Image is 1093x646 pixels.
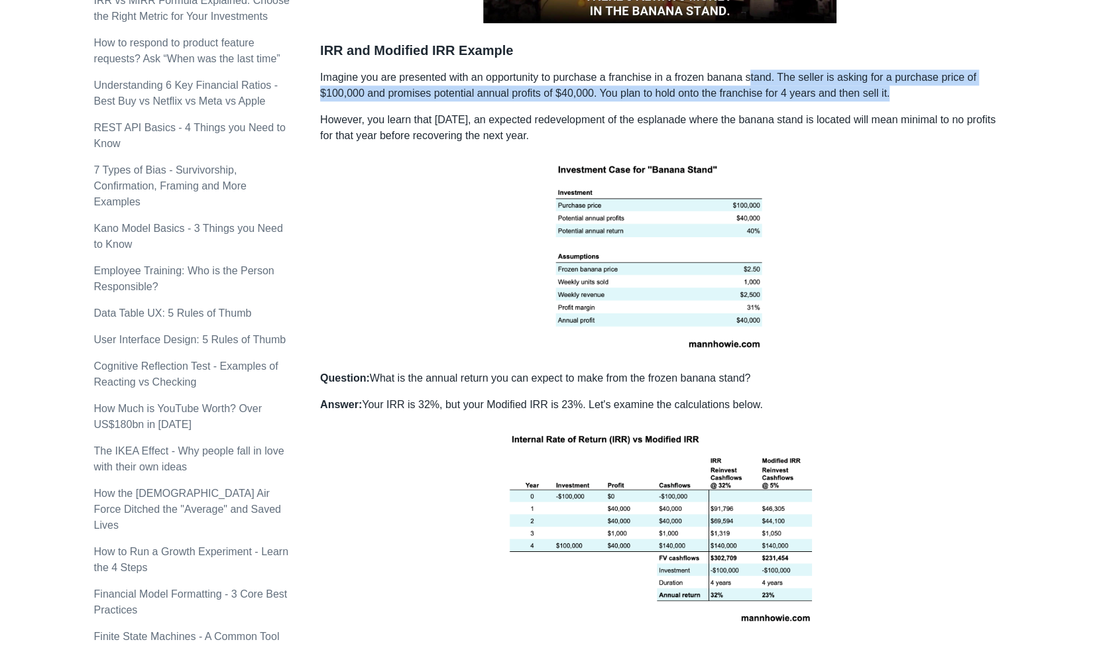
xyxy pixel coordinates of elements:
p: Imagine you are presented with an opportunity to purchase a franchise in a frozen banana stand. T... [320,70,999,101]
p: However, you learn that [DATE], an expected redevelopment of the esplanade where the banana stand... [320,112,999,144]
h3: IRR and Modified IRR Example [320,42,999,59]
p: Your IRR is 32%, but your Modified IRR is 23%. Let's examine the calculations below. [320,397,999,413]
a: The IKEA Effect - Why people fall in love with their own ideas [94,445,284,472]
p: What is the annual return you can expect to make from the frozen banana stand? [320,370,999,386]
a: 7 Types of Bias - Survivorship, Confirmation, Framing and More Examples [94,164,247,207]
strong: Answer: [320,399,362,410]
a: How Much is YouTube Worth? Over US$180bn in [DATE] [94,403,262,430]
img: banana stand investment [547,154,772,360]
a: How to Run a Growth Experiment - Learn the 4 Steps [94,546,288,573]
a: Understanding 6 Key Financial Ratios - Best Buy vs Netflix vs Meta vs Apple [94,80,278,107]
strong: Question: [320,372,370,384]
a: How the [DEMOGRAPHIC_DATA] Air Force Ditched the "Average" and Saved Lives [94,488,281,531]
a: Employee Training: Who is the Person Responsible? [94,265,274,292]
a: Financial Model Formatting - 3 Core Best Practices [94,588,288,616]
a: Kano Model Basics - 3 Things you Need to Know [94,223,283,250]
a: Cognitive Reflection Test - Examples of Reacting vs Checking [94,360,278,388]
img: IRR [500,423,820,629]
a: REST API Basics - 4 Things you Need to Know [94,122,286,149]
a: How to respond to product feature requests? Ask “When was the last time” [94,37,280,64]
a: Data Table UX: 5 Rules of Thumb [94,307,252,319]
a: User Interface Design: 5 Rules of Thumb [94,334,286,345]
